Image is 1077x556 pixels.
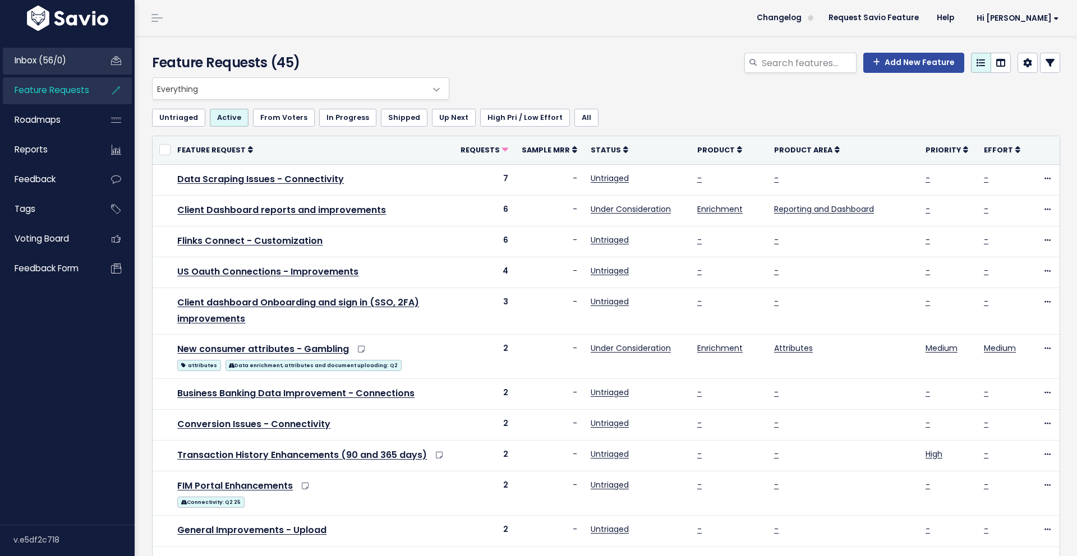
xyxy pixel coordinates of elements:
a: Under Consideration [591,203,671,215]
a: New consumer attributes - Gambling [177,342,349,355]
a: Attributes [774,342,813,354]
a: - [926,479,930,490]
a: Conversion Issues - Connectivity [177,418,330,430]
a: Untriaged [591,296,629,307]
a: - [984,265,988,276]
span: Effort [984,145,1013,155]
a: - [926,418,930,429]
td: - [515,378,584,409]
a: - [984,203,988,215]
td: 6 [454,226,515,257]
a: Product [697,144,742,155]
span: Sample MRR [522,145,570,155]
a: Untriaged [591,418,629,429]
a: - [984,173,988,184]
a: - [774,479,779,490]
a: - [774,387,779,398]
span: Changelog [757,14,802,22]
span: Feedback [15,173,56,185]
a: Transaction History Enhancements (90 and 365 days) [177,448,427,461]
span: Everything [153,78,426,99]
td: - [515,195,584,226]
a: FIM Portal Enhancements [177,479,293,492]
a: Under Consideration [591,342,671,354]
a: Sample MRR [522,144,577,155]
a: Feature Request [177,144,253,155]
a: - [984,387,988,398]
a: Roadmaps [3,107,93,133]
span: Reports [15,143,48,155]
a: Up Next [432,109,476,127]
a: - [984,296,988,307]
a: From Voters [253,109,315,127]
a: - [926,523,930,535]
td: 2 [454,378,515,409]
a: - [984,479,988,490]
span: Connectivity: Q2 25 [177,497,244,508]
a: Help [928,10,963,26]
ul: Filter feature requests [152,109,1060,127]
a: Enrichment [697,203,743,215]
span: Priority [926,145,961,155]
span: Tags [15,203,35,215]
a: In Progress [319,109,376,127]
a: Connectivity: Q2 25 [177,494,244,508]
a: - [926,387,930,398]
td: 6 [454,195,515,226]
a: - [984,523,988,535]
a: All [574,109,599,127]
a: Data enrichment, attributes and document uploading: Q2 [225,358,402,372]
td: - [515,516,584,546]
td: 2 [454,334,515,378]
a: - [697,265,702,276]
td: 2 [454,410,515,441]
a: Reporting and Dashboard [774,203,874,215]
a: Data Scraping Issues - Connectivity [177,173,344,186]
span: Requests [461,145,500,155]
a: Untriaged [591,265,629,276]
span: Roadmaps [15,114,61,126]
a: - [697,173,702,184]
a: - [774,418,779,429]
a: - [984,418,988,429]
a: Inbox (56/0) [3,48,93,73]
a: - [926,265,930,276]
a: Request Savio Feature [820,10,928,26]
a: - [774,265,779,276]
a: - [697,234,702,245]
a: - [926,203,930,215]
a: - [697,418,702,429]
a: Active [210,109,248,127]
a: Voting Board [3,226,93,252]
a: - [774,234,779,245]
a: - [697,387,702,398]
input: Search features... [761,53,857,73]
td: - [515,257,584,288]
a: - [984,448,988,460]
td: 2 [454,441,515,471]
a: Shipped [381,109,427,127]
span: Feature Request [177,145,246,155]
a: Untriaged [591,523,629,535]
td: - [515,226,584,257]
span: Feedback form [15,262,79,274]
a: - [926,173,930,184]
a: US Oauth Connections - Improvements [177,265,358,278]
a: Feature Requests [3,77,93,103]
td: 7 [454,164,515,195]
a: - [697,523,702,535]
div: v.e5df2c718 [13,525,135,554]
td: 2 [454,471,515,516]
a: High [926,448,942,460]
td: 3 [454,288,515,335]
span: Everything [152,77,449,100]
a: Priority [926,144,968,155]
a: Enrichment [697,342,743,354]
a: - [774,173,779,184]
a: - [984,234,988,245]
a: Untriaged [152,109,205,127]
td: 4 [454,257,515,288]
span: attributes [177,360,220,371]
img: logo-white.9d6f32f41409.svg [24,6,111,31]
a: - [774,296,779,307]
